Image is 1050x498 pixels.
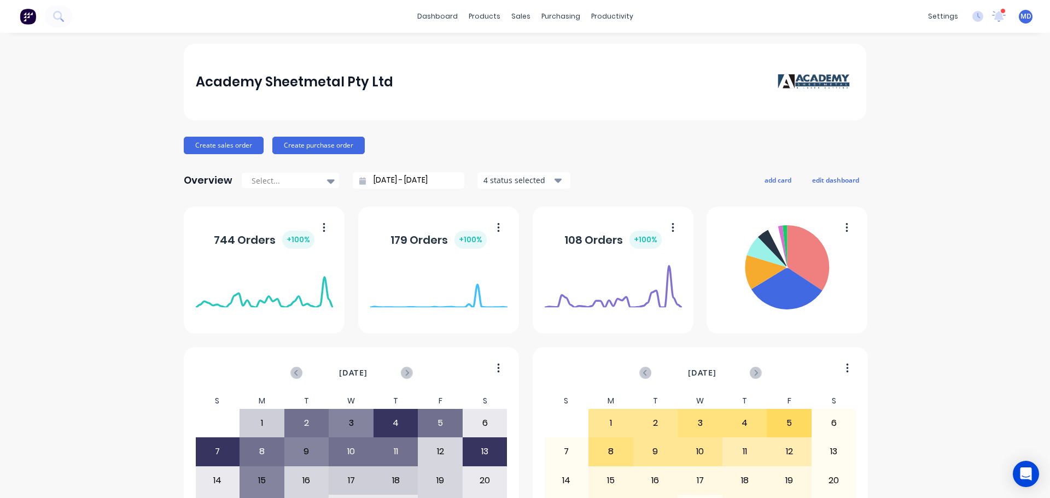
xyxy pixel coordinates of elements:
div: S [195,393,240,409]
div: 19 [767,467,811,494]
div: 9 [285,438,329,465]
div: 744 Orders [214,231,314,249]
div: T [722,393,767,409]
div: 6 [812,409,856,437]
img: Academy Sheetmetal Pty Ltd [778,74,854,90]
div: 19 [418,467,462,494]
div: 13 [812,438,856,465]
div: 2 [285,409,329,437]
button: Create purchase order [272,137,365,154]
div: W [678,393,722,409]
div: Open Intercom Messenger [1013,461,1039,487]
div: S [812,393,856,409]
div: 11 [723,438,767,465]
div: 11 [374,438,418,465]
div: 4 [374,409,418,437]
div: W [329,393,374,409]
div: Academy Sheetmetal Pty Ltd [196,71,393,93]
div: + 100 % [454,231,487,249]
span: MD [1020,11,1031,21]
div: 3 [329,409,373,437]
div: T [374,393,418,409]
div: purchasing [536,8,586,25]
div: 9 [634,438,678,465]
div: 7 [545,438,588,465]
div: 7 [196,438,240,465]
button: add card [757,173,798,187]
div: + 100 % [629,231,662,249]
div: 2 [634,409,678,437]
div: 20 [812,467,856,494]
div: 16 [285,467,329,494]
div: T [284,393,329,409]
div: 1 [589,409,633,437]
div: 6 [463,409,507,437]
div: 12 [767,438,811,465]
div: 15 [589,467,633,494]
div: products [463,8,506,25]
div: 14 [545,467,588,494]
button: 4 status selected [477,172,570,189]
div: settings [923,8,964,25]
div: S [544,393,589,409]
div: Overview [184,169,232,191]
div: 16 [634,467,678,494]
div: T [633,393,678,409]
div: 18 [723,467,767,494]
div: 3 [678,409,722,437]
div: 8 [240,438,284,465]
div: 5 [418,409,462,437]
div: 18 [374,467,418,494]
div: S [463,393,507,409]
button: edit dashboard [805,173,866,187]
div: 12 [418,438,462,465]
div: 5 [767,409,811,437]
img: Factory [20,8,36,25]
div: 14 [196,467,240,494]
div: 179 Orders [390,231,487,249]
div: 4 [723,409,767,437]
div: 15 [240,467,284,494]
a: dashboard [412,8,463,25]
div: 108 Orders [564,231,662,249]
div: 4 status selected [483,174,552,186]
div: 17 [329,467,373,494]
div: 17 [678,467,722,494]
div: 20 [463,467,507,494]
div: F [418,393,463,409]
div: F [767,393,812,409]
span: [DATE] [339,367,367,379]
div: productivity [586,8,639,25]
div: 10 [678,438,722,465]
div: sales [506,8,536,25]
button: Create sales order [184,137,264,154]
div: 8 [589,438,633,465]
div: M [588,393,633,409]
span: [DATE] [688,367,716,379]
div: 10 [329,438,373,465]
div: + 100 % [282,231,314,249]
div: M [240,393,284,409]
div: 13 [463,438,507,465]
div: 1 [240,409,284,437]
